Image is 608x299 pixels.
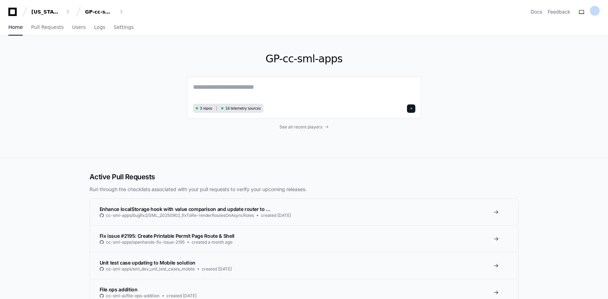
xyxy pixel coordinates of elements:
[90,186,519,193] p: Run through the checklists associated with your pull requests to verify your upcoming releases.
[106,239,185,245] span: cc-sml-apps/openhands-fix-issue-2195
[94,25,105,29] span: Logs
[106,293,160,299] span: cc-sml-ai/file-ops-addition
[279,124,322,130] span: See all recent players
[202,266,232,272] span: created [DATE]
[167,293,197,299] span: created [DATE]
[187,124,421,130] a: See all recent players
[82,6,127,18] button: GP-cc-sml-apps
[100,233,234,239] span: Fix issue #2195: Create Printable Permit Page Route & Shell
[90,172,519,182] h2: Active Pull Requests
[8,19,23,36] a: Home
[90,225,518,252] a: Fix issue #2195: Create Printable Permit Page Route & Shellcc-sml-apps/openhands-fix-issue-2195cr...
[261,213,291,218] span: created [DATE]
[31,8,61,15] div: [US_STATE] Pacific
[90,199,518,225] a: Enhance localStorage hook with value comparison and update router to …cc-sml-apps/bugfix2/SML_202...
[100,260,195,266] span: Unit test case updating to Mobile solution
[85,8,115,15] div: GP-cc-sml-apps
[106,266,195,272] span: cc-sml-apps/sml_dev_unit_test_cases_mobile
[114,25,133,29] span: Settings
[72,25,86,29] span: Users
[187,53,421,65] h1: GP-cc-sml-apps
[548,8,570,15] button: Feedback
[114,19,133,36] a: Settings
[225,106,261,111] span: 16 telemetry sources
[72,19,86,36] a: Users
[90,252,518,279] a: Unit test case updating to Mobile solutioncc-sml-apps/sml_dev_unit_test_cases_mobilecreated [DATE]
[192,239,232,245] span: created a month ago
[31,25,63,29] span: Pull Requests
[8,25,23,29] span: Home
[531,8,542,15] a: Docs
[106,213,254,218] span: cc-sml-apps/bugfix2/SML_20250902_fixToRe-renderRoutesOnAsyncRoles
[100,206,271,212] span: Enhance localStorage hook with value comparison and update router to …
[29,6,73,18] button: [US_STATE] Pacific
[94,19,105,36] a: Logs
[200,106,213,111] span: 3 repos
[100,286,138,292] span: File ops addition
[31,19,63,36] a: Pull Requests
